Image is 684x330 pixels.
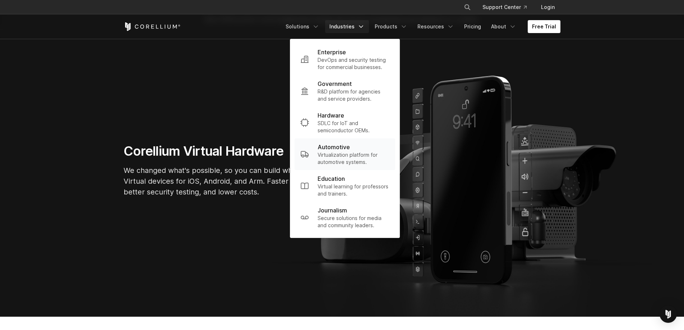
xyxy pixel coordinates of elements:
div: Navigation Menu [455,1,560,14]
p: R&D platform for agencies and service providers. [318,88,389,102]
p: SDLC for IoT and semiconductor OEMs. [318,120,389,134]
a: Login [535,1,560,14]
p: Government [318,79,352,88]
p: Education [318,174,345,183]
a: Industries [325,20,369,33]
a: Enterprise DevOps and security testing for commercial businesses. [295,43,395,75]
a: Solutions [281,20,324,33]
a: Government R&D platform for agencies and service providers. [295,75,395,107]
p: Hardware [318,111,344,120]
a: Support Center [477,1,532,14]
a: Corellium Home [124,22,181,31]
div: Open Intercom Messenger [660,306,677,323]
a: Hardware SDLC for IoT and semiconductor OEMs. [295,107,395,138]
button: Search [461,1,474,14]
a: Resources [413,20,458,33]
a: Journalism Secure solutions for media and community leaders. [295,202,395,233]
a: Education Virtual learning for professors and trainers. [295,170,395,202]
p: Secure solutions for media and community leaders. [318,215,389,229]
p: Automotive [318,143,350,151]
a: About [487,20,521,33]
p: Virtual learning for professors and trainers. [318,183,389,197]
p: We changed what's possible, so you can build what's next. Virtual devices for iOS, Android, and A... [124,165,339,197]
div: Navigation Menu [281,20,560,33]
a: Free Trial [528,20,560,33]
a: Automotive Virtualization platform for automotive systems. [295,138,395,170]
p: Enterprise [318,48,346,56]
p: Virtualization platform for automotive systems. [318,151,389,166]
h1: Corellium Virtual Hardware [124,143,339,159]
a: Pricing [460,20,485,33]
a: Products [370,20,412,33]
p: Journalism [318,206,347,215]
p: DevOps and security testing for commercial businesses. [318,56,389,71]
